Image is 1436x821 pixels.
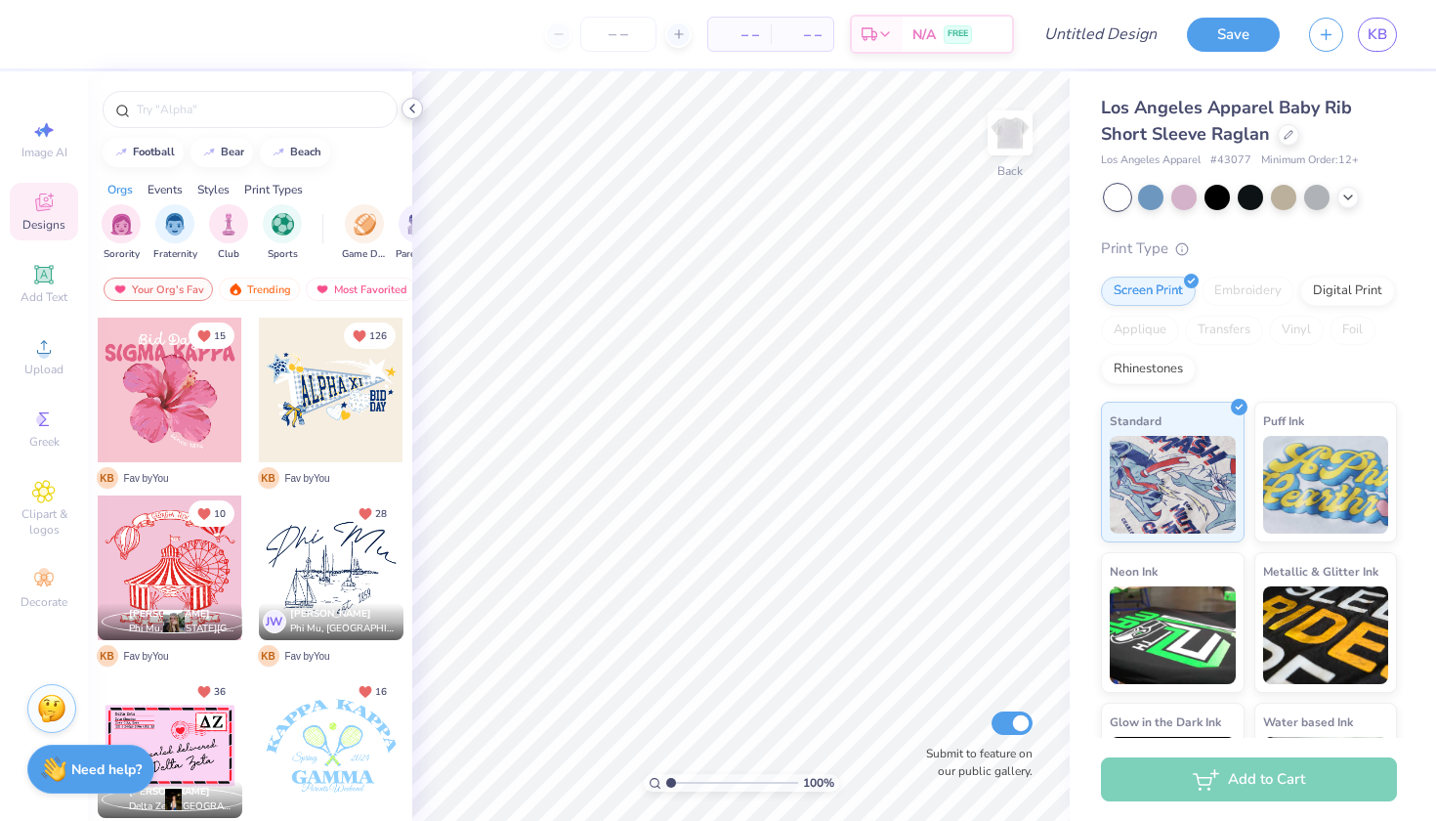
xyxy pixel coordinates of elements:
div: Applique [1101,316,1179,345]
button: Unlike [189,678,234,705]
button: filter button [396,204,441,262]
input: Try "Alpha" [135,100,385,119]
span: Los Angeles Apparel [1101,152,1201,169]
div: Screen Print [1101,277,1196,306]
span: – – [782,24,822,45]
span: Sorority [104,247,140,262]
button: football [103,138,184,167]
input: – – [580,17,656,52]
img: Fraternity Image [164,213,186,236]
div: filter for Club [209,204,248,262]
div: Styles [197,181,230,198]
span: 100 % [803,774,834,792]
span: Fav by You [285,471,330,486]
div: beach [290,147,321,157]
span: Game Day [342,247,387,262]
div: Vinyl [1269,316,1324,345]
div: Back [997,162,1023,180]
span: Neon Ink [1110,561,1158,582]
img: trending.gif [228,282,243,296]
div: bear [221,147,244,157]
button: Unlike [189,323,234,349]
span: 126 [369,331,387,341]
button: filter button [153,204,197,262]
img: Standard [1110,436,1236,534]
span: Water based Ink [1263,712,1353,732]
span: K B [258,645,279,667]
span: Clipart & logos [10,506,78,538]
img: Game Day Image [354,213,376,236]
div: filter for Sorority [102,204,141,262]
span: Sports [268,247,298,262]
img: trend_line.gif [113,147,129,158]
span: Phi Mu, [US_STATE][GEOGRAPHIC_DATA] [129,622,234,636]
button: Unlike [344,323,396,349]
span: FREE [948,27,968,41]
span: Designs [22,217,65,233]
a: KB [1358,18,1397,52]
strong: Need help? [71,760,142,779]
button: filter button [342,204,387,262]
span: Minimum Order: 12 + [1261,152,1359,169]
span: 10 [214,509,226,519]
span: Standard [1110,410,1161,431]
span: Fav by You [124,471,169,486]
div: football [133,147,175,157]
img: Back [991,113,1030,152]
button: filter button [263,204,302,262]
div: Your Org's Fav [104,278,213,301]
span: Parent's Weekend [396,247,441,262]
span: [PERSON_NAME] [129,785,210,799]
div: Digital Print [1300,277,1395,306]
span: # 43077 [1210,152,1251,169]
span: Add Text [21,289,67,305]
img: Metallic & Glitter Ink [1263,586,1389,684]
span: Glow in the Dark Ink [1110,712,1221,732]
div: Transfers [1185,316,1263,345]
button: Unlike [189,500,234,527]
div: JW [263,610,286,633]
button: filter button [102,204,141,262]
span: Delta Zeta, [GEOGRAPHIC_DATA][US_STATE] [129,799,234,814]
img: most_fav.gif [112,282,128,296]
input: Untitled Design [1029,15,1172,54]
span: Fraternity [153,247,197,262]
div: Print Types [244,181,303,198]
div: Most Favorited [306,278,416,301]
img: Club Image [218,213,239,236]
span: KB [1368,23,1387,46]
div: filter for Parent's Weekend [396,204,441,262]
button: Save [1187,18,1280,52]
span: Greek [29,434,60,450]
div: Embroidery [1202,277,1294,306]
button: filter button [209,204,248,262]
div: Foil [1330,316,1375,345]
button: bear [190,138,253,167]
div: Print Type [1101,238,1397,260]
span: Phi Mu, [GEOGRAPHIC_DATA] [290,622,396,636]
span: Upload [24,362,63,377]
span: Los Angeles Apparel Baby Rib Short Sleeve Raglan [1101,96,1352,146]
label: Submit to feature on our public gallery. [915,745,1033,780]
span: Fav by You [285,649,330,664]
span: 15 [214,331,226,341]
span: Club [218,247,239,262]
button: beach [260,138,330,167]
span: K B [97,645,118,667]
span: Fav by You [124,649,169,664]
div: filter for Game Day [342,204,387,262]
div: Events [148,181,183,198]
span: Puff Ink [1263,410,1304,431]
span: – – [720,24,759,45]
span: 36 [214,687,226,697]
button: Unlike [350,678,396,705]
img: Neon Ink [1110,586,1236,684]
span: Metallic & Glitter Ink [1263,561,1378,582]
span: [PERSON_NAME] [290,607,371,621]
span: K B [258,467,279,489]
span: 28 [375,509,387,519]
div: Rhinestones [1101,355,1196,384]
button: Unlike [350,500,396,527]
img: trend_line.gif [201,147,217,158]
div: Orgs [107,181,133,198]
